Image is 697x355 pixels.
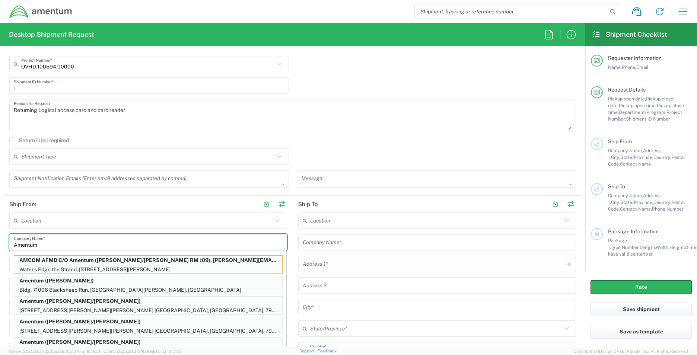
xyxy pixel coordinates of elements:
[653,199,671,205] span: Country,
[653,154,671,160] span: Country,
[573,348,688,355] span: Copyright © [DATE]-[DATE] Agistix Inc., All Rights Reserved
[14,338,282,347] p: Amentum (Alexis Rivera/Eric MWO)
[608,183,625,189] span: Ship To
[608,55,662,61] span: Requester Information
[592,30,667,39] h2: Shipment Checklist
[611,199,620,205] span: City,
[622,64,636,70] span: Phone,
[608,193,643,198] span: Company Name,
[9,5,73,19] img: dyncorp
[620,199,653,205] span: State/Province,
[608,96,646,102] span: Pickup open date,
[652,206,684,212] span: Phone Number
[640,244,656,250] span: Length,
[9,349,100,354] span: Server: 2025.20.0-32d5ea39505
[104,349,181,354] span: Client: 2025.20.0-314a16e
[608,238,627,250] span: Package 1:
[656,244,669,250] span: Width,
[14,317,282,326] p: Amentum (Alexis Rivera/Elvin Carr)
[619,103,657,108] span: Pickup open time,
[608,87,646,93] span: Request Details
[9,137,69,143] label: Return label required
[669,244,685,250] span: Height,
[14,326,282,336] p: [STREET_ADDRESS][PERSON_NAME][PERSON_NAME] [GEOGRAPHIC_DATA], [GEOGRAPHIC_DATA], 79918, [GEOGRAPH...
[14,256,282,265] p: AMCOM AFMD C/O Amentum (Rob Day/Terrell Bowser RM 109), terrell.bowser@amentum.com
[153,349,181,354] span: [DATE] 10:17:12
[608,64,622,70] span: Name,
[620,154,653,160] span: State/Province,
[611,244,622,250] span: Type,
[622,244,640,250] span: Number,
[14,276,282,285] p: Amentum (Alex Mundy)
[608,138,632,144] span: Ship From
[14,285,282,295] p: Bldg. 71006 Blacksheep Run, [GEOGRAPHIC_DATA][PERSON_NAME], [GEOGRAPHIC_DATA]
[591,280,692,294] button: Rate
[608,228,659,234] span: Package Information
[299,349,318,353] a: Support
[636,64,649,70] span: Email
[620,206,652,212] span: Contact Name,
[608,148,643,153] span: Company Name,
[318,349,337,353] a: Feedback
[298,201,318,208] h2: Ship To
[620,161,651,167] span: Contact Name
[611,154,620,160] span: City,
[415,4,608,19] input: Shipment, tracking or reference number
[72,349,100,354] span: [DATE] 10:18:31
[619,109,666,115] span: Department/Program,
[9,30,94,39] h2: Desktop Shipment Request
[626,116,670,122] span: Shipment ID Number
[14,297,282,306] p: Amentum (Alexis Rivera/Elvin Carr)
[591,325,692,339] button: Save as template
[14,265,282,274] p: Water’s Edge the Strand, [STREET_ADDRESS][PERSON_NAME]
[9,201,36,208] h2: Ship From
[591,303,692,316] button: Save shipment
[14,306,282,315] p: [STREET_ADDRESS][PERSON_NAME][PERSON_NAME] [GEOGRAPHIC_DATA], [GEOGRAPHIC_DATA], 79918, [GEOGRAPH...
